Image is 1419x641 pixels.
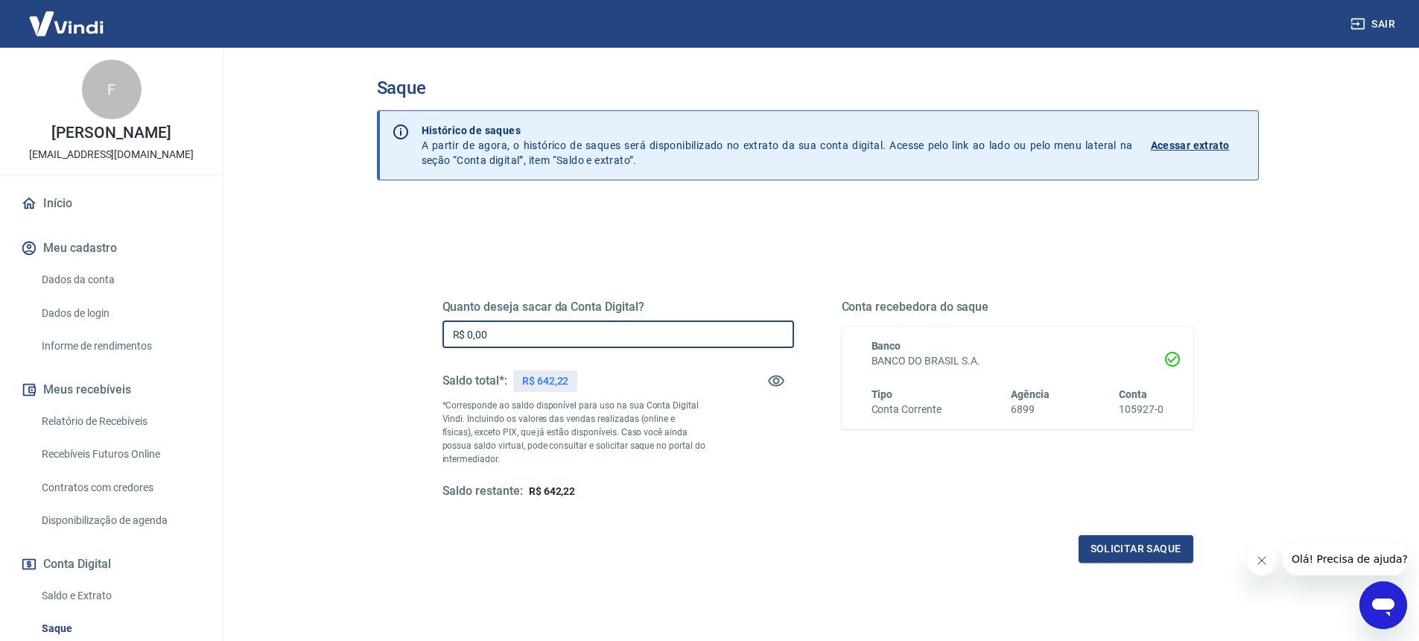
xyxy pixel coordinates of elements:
a: Relatório de Recebíveis [36,406,205,437]
span: Tipo [872,388,893,400]
h6: BANCO DO BRASIL S.A. [872,353,1164,369]
button: Conta Digital [18,548,205,581]
span: Olá! Precisa de ajuda? [9,10,125,22]
h5: Quanto deseja sacar da Conta Digital? [442,300,794,315]
img: Vindi [18,1,115,46]
span: Conta [1119,388,1147,400]
a: Informe de rendimentos [36,331,205,361]
button: Meus recebíveis [18,373,205,406]
p: [EMAIL_ADDRESS][DOMAIN_NAME] [29,147,194,162]
a: Saldo e Extrato [36,581,205,611]
p: *Corresponde ao saldo disponível para uso na sua Conta Digital Vindi. Incluindo os valores das ve... [442,399,706,466]
span: Agência [1011,388,1050,400]
button: Meu cadastro [18,232,205,265]
p: R$ 642,22 [522,373,569,389]
a: Início [18,187,205,220]
h6: 6899 [1011,402,1050,417]
span: R$ 642,22 [529,485,576,497]
p: [PERSON_NAME] [51,125,171,141]
iframe: Botão para abrir a janela de mensagens [1359,581,1407,629]
p: Acessar extrato [1151,138,1230,153]
a: Dados de login [36,298,205,329]
span: Banco [872,340,901,352]
h5: Conta recebedora do saque [842,300,1193,315]
a: Contratos com credores [36,473,205,503]
iframe: Mensagem da empresa [1283,543,1407,575]
iframe: Fechar mensagem [1247,546,1277,575]
a: Acessar extrato [1151,123,1246,168]
h6: Conta Corrente [872,402,942,417]
div: F [82,60,142,119]
button: Solicitar saque [1079,535,1193,563]
a: Dados da conta [36,265,205,295]
button: Sair [1347,10,1401,38]
h6: 105927-0 [1119,402,1164,417]
a: Recebíveis Futuros Online [36,439,205,470]
h3: Saque [377,78,1259,98]
h5: Saldo restante: [442,484,523,499]
p: A partir de agora, o histórico de saques será disponibilizado no extrato da sua conta digital. Ac... [422,123,1133,168]
h5: Saldo total*: [442,373,507,388]
p: Histórico de saques [422,123,1133,138]
a: Disponibilização de agenda [36,505,205,536]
